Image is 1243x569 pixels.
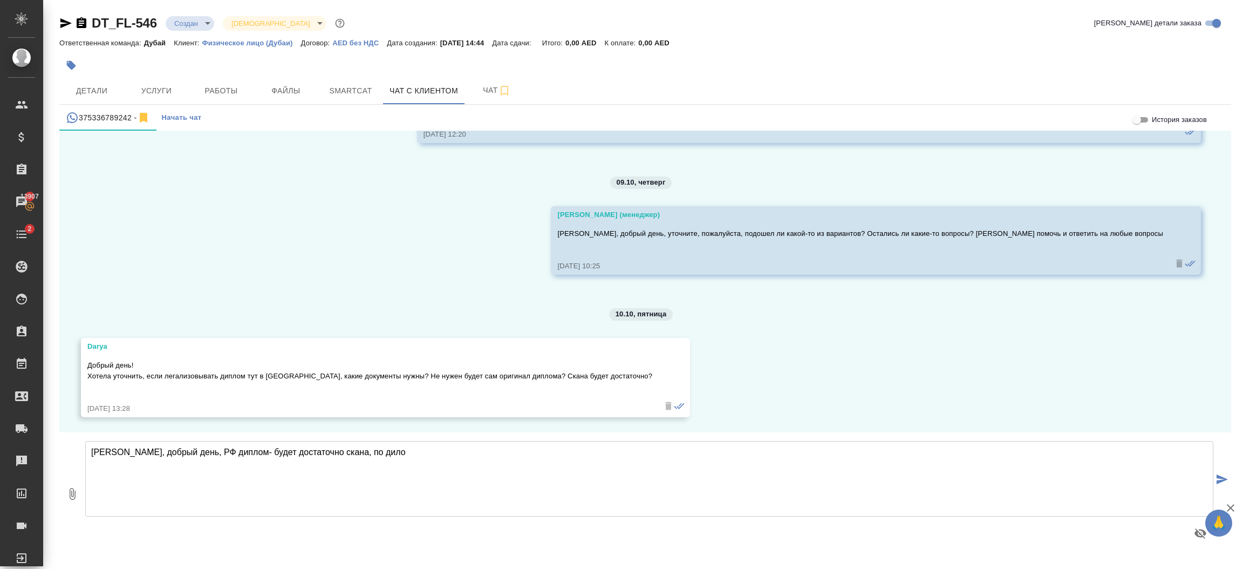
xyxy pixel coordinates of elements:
[471,84,523,97] span: Чат
[387,39,440,47] p: Дата создания:
[616,309,667,320] p: 10.10, пятница
[87,360,652,382] p: Добрый день! Хотела уточнить, если легализовывать диплом тут в [GEOGRAPHIC_DATA], какие документы...
[202,38,301,47] a: Физическое лицо (Дубаи)
[424,129,1163,140] div: [DATE] 12:20
[301,39,333,47] p: Договор:
[87,403,652,414] div: [DATE] 13:28
[75,17,88,30] button: Скопировать ссылку
[565,39,604,47] p: 0,00 AED
[66,111,150,125] div: 375336789242 (Darya) - (undefined)
[333,16,347,30] button: Доп статусы указывают на важность/срочность заказа
[638,39,677,47] p: 0,00 AED
[137,111,150,124] svg: Отписаться
[332,38,387,47] a: AED без НДС
[492,39,534,47] p: Дата сдачи:
[557,261,1163,272] div: [DATE] 10:25
[59,17,72,30] button: Скопировать ссылку для ЯМессенджера
[59,53,83,77] button: Добавить тэг
[1152,114,1207,125] span: История заказов
[223,16,326,31] div: Создан
[1094,18,1201,29] span: [PERSON_NAME] детали заказа
[171,19,201,28] button: Создан
[332,39,387,47] p: AED без НДС
[66,84,118,98] span: Детали
[390,84,458,98] span: Чат с клиентом
[557,209,1163,220] div: [PERSON_NAME] (менеджер)
[131,84,182,98] span: Услуги
[195,84,247,98] span: Работы
[166,16,214,31] div: Создан
[144,39,174,47] p: Дубай
[162,112,202,124] span: Начать чат
[59,105,1231,131] div: simple tabs example
[92,16,157,30] a: DT_FL-546
[59,39,144,47] p: Ответственная команда:
[498,84,511,97] svg: Подписаться
[617,177,666,188] p: 09.10, четверг
[3,188,40,215] a: 13907
[1205,510,1232,537] button: 🙏
[3,221,40,248] a: 2
[1210,512,1228,534] span: 🙏
[202,39,301,47] p: Физическое лицо (Дубаи)
[440,39,493,47] p: [DATE] 14:44
[1187,520,1213,546] button: Предпросмотр
[228,19,313,28] button: [DEMOGRAPHIC_DATA]
[542,39,565,47] p: Итого:
[325,84,377,98] span: Smartcat
[260,84,312,98] span: Файлы
[87,341,652,352] div: Darya
[605,39,639,47] p: К оплате:
[557,228,1163,239] p: [PERSON_NAME], добрый день, уточните, пожалуйста, подошел ли какой-то из вариантов? Остались ли к...
[21,223,38,234] span: 2
[14,191,45,202] span: 13907
[156,105,207,131] button: Начать чат
[174,39,202,47] p: Клиент:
